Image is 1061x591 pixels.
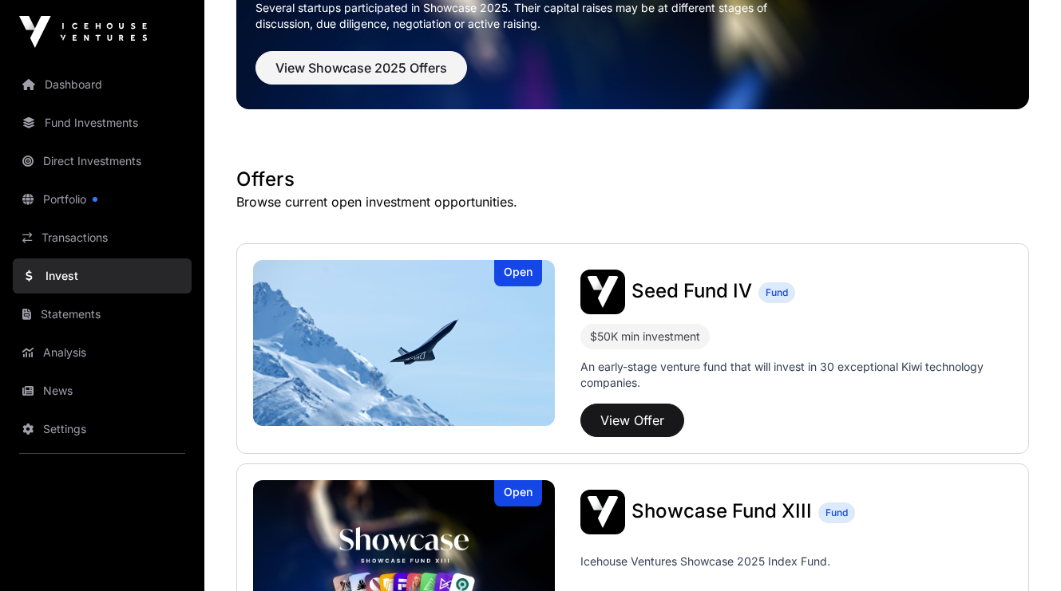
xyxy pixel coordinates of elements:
[13,373,192,408] a: News
[13,412,192,447] a: Settings
[580,359,1012,391] p: An early-stage venture fund that will invest in 30 exceptional Kiwi technology companies.
[981,514,1061,591] iframe: Chat Widget
[580,554,830,569] p: Icehouse Ventures Showcase 2025 Index Fund.
[766,286,788,299] span: Fund
[825,506,848,519] span: Fund
[631,499,812,522] span: Showcase Fund XIII
[590,327,700,346] div: $50K min investment
[13,220,192,255] a: Transactions
[580,270,625,314] img: Seed Fund IV
[13,67,192,102] a: Dashboard
[255,51,467,85] button: View Showcase 2025 Offers
[13,335,192,370] a: Analysis
[631,502,812,522] a: Showcase Fund XIII
[13,105,192,140] a: Fund Investments
[631,282,752,302] a: Seed Fund IV
[275,58,447,77] span: View Showcase 2025 Offers
[236,192,1029,211] p: Browse current open investment opportunities.
[255,67,467,83] a: View Showcase 2025 Offers
[631,279,752,302] span: Seed Fund IV
[19,16,147,48] img: Icehouse Ventures Logo
[494,260,542,286] div: Open
[580,490,625,534] img: Showcase Fund XIII
[253,260,555,426] a: Seed Fund IVOpen
[494,480,542,506] div: Open
[13,258,192,294] a: Invest
[580,324,710,349] div: $50K min investment
[13,182,192,217] a: Portfolio
[13,144,192,179] a: Direct Investments
[13,297,192,332] a: Statements
[236,167,1029,192] h1: Offers
[580,404,684,437] button: View Offer
[253,260,555,426] img: Seed Fund IV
